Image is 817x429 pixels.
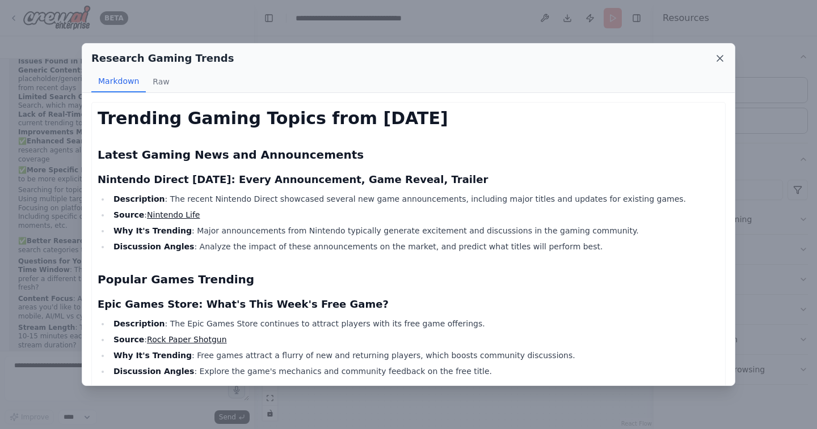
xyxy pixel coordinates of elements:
strong: Why It's Trending [113,351,192,360]
h1: Trending Gaming Topics from [DATE] [98,108,719,129]
li: : Analyze the impact of these announcements on the market, and predict what titles will perform b... [110,240,719,253]
li: : [110,333,719,346]
h3: Epic Games Store: What's This Week's Free Game? [98,296,719,312]
strong: Source [113,210,144,219]
button: Markdown [91,71,146,92]
h3: Nintendo Direct [DATE]: Every Announcement, Game Reveal, Trailer [98,172,719,188]
a: Rock Paper Shotgun [147,335,226,344]
a: Nintendo Life [147,210,200,219]
strong: Discussion Angles [113,242,194,251]
strong: Description [113,319,165,328]
strong: Description [113,194,165,203]
strong: Why It's Trending [113,226,192,235]
li: : Major announcements from Nintendo typically generate excitement and discussions in the gaming c... [110,224,719,237]
strong: Source [113,335,144,344]
h2: Research Gaming Trends [91,50,234,66]
h2: Popular Games Trending [98,271,719,287]
li: : The Epic Games Store continues to attract players with its free game offerings. [110,317,719,330]
li: : [110,208,719,222]
h2: Latest Gaming News and Announcements [98,147,719,163]
strong: Discussion Angles [113,367,194,376]
li: : Explore the game's mechanics and community feedback on the free title. [110,364,719,378]
li: : The recent Nintendo Direct showcased several new game announcements, including major titles and... [110,192,719,206]
li: : Free games attract a flurry of new and returning players, which boosts community discussions. [110,349,719,362]
button: Raw [146,71,176,92]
